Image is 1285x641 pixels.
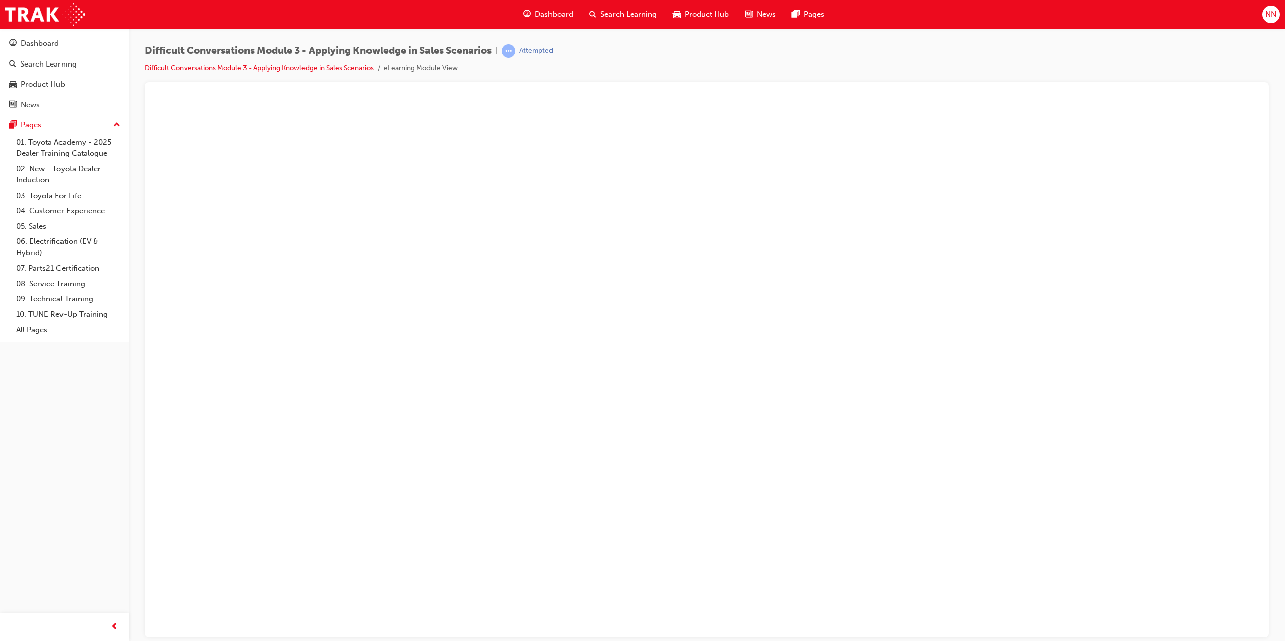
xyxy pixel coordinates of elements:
span: Difficult Conversations Module 3 - Applying Knowledge in Sales Scenarios [145,45,492,57]
div: Search Learning [20,58,77,70]
button: Pages [4,116,125,135]
span: guage-icon [523,8,531,21]
a: Difficult Conversations Module 3 - Applying Knowledge in Sales Scenarios [145,63,374,72]
span: | [496,45,498,57]
div: News [21,99,40,111]
a: 06. Electrification (EV & Hybrid) [12,234,125,261]
span: pages-icon [9,121,17,130]
a: Product Hub [4,75,125,94]
div: Pages [21,119,41,131]
span: up-icon [113,119,120,132]
span: search-icon [9,60,16,69]
a: pages-iconPages [784,4,832,25]
a: All Pages [12,322,125,338]
a: 01. Toyota Academy - 2025 Dealer Training Catalogue [12,135,125,161]
div: Dashboard [21,38,59,49]
span: Search Learning [600,9,657,20]
a: 02. New - Toyota Dealer Induction [12,161,125,188]
span: NN [1265,9,1276,20]
span: prev-icon [111,621,118,633]
a: 07. Parts21 Certification [12,261,125,276]
a: Dashboard [4,34,125,53]
span: car-icon [673,8,681,21]
div: Attempted [519,46,553,56]
span: search-icon [589,8,596,21]
a: news-iconNews [737,4,784,25]
a: 08. Service Training [12,276,125,292]
img: Trak [5,3,85,26]
a: 10. TUNE Rev-Up Training [12,307,125,323]
button: DashboardSearch LearningProduct HubNews [4,32,125,116]
span: news-icon [745,8,753,21]
span: Dashboard [535,9,573,20]
span: guage-icon [9,39,17,48]
a: Search Learning [4,55,125,74]
span: Product Hub [685,9,729,20]
button: NN [1262,6,1280,23]
span: car-icon [9,80,17,89]
a: 03. Toyota For Life [12,188,125,204]
a: guage-iconDashboard [515,4,581,25]
a: search-iconSearch Learning [581,4,665,25]
li: eLearning Module View [384,62,458,74]
a: 04. Customer Experience [12,203,125,219]
a: 05. Sales [12,219,125,234]
span: learningRecordVerb_ATTEMPT-icon [502,44,515,58]
a: 09. Technical Training [12,291,125,307]
span: News [757,9,776,20]
a: car-iconProduct Hub [665,4,737,25]
a: News [4,96,125,114]
span: news-icon [9,101,17,110]
span: Pages [804,9,824,20]
span: pages-icon [792,8,800,21]
div: Product Hub [21,79,65,90]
